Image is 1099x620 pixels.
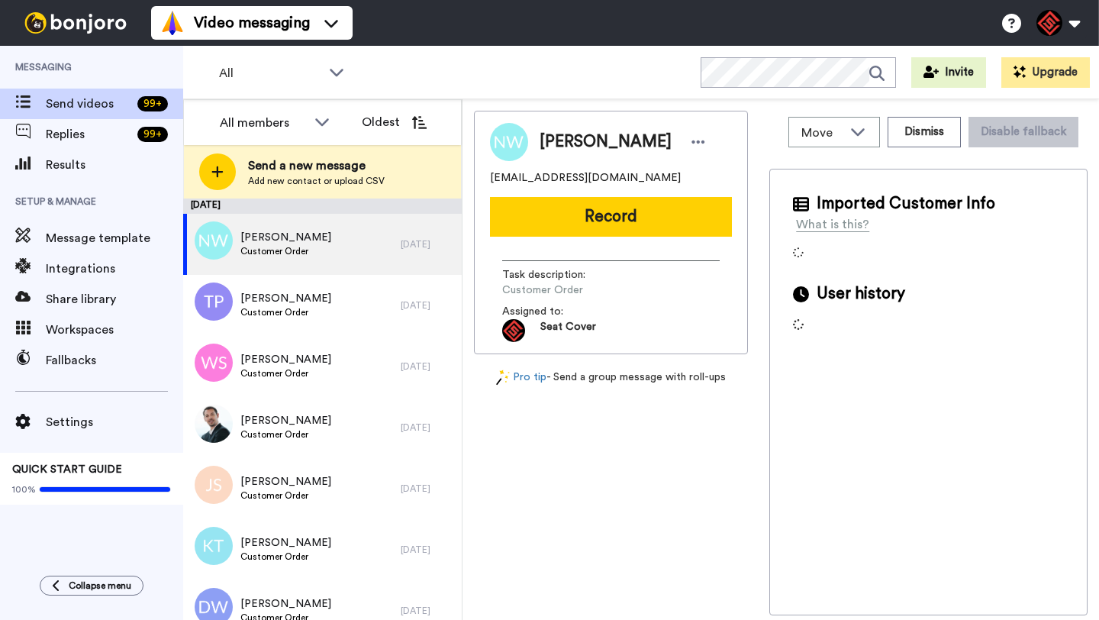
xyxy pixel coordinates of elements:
span: Settings [46,413,183,431]
img: nw.png [195,221,233,260]
button: Disable fallback [968,117,1078,147]
span: Customer Order [240,551,331,563]
button: Dismiss [888,117,961,147]
button: Record [490,197,732,237]
span: [PERSON_NAME] [240,596,331,612]
span: Results [46,156,183,174]
div: All members [220,114,307,132]
span: Customer Order [240,245,331,257]
span: Workspaces [46,321,183,339]
div: What is this? [796,215,869,234]
span: [EMAIL_ADDRESS][DOMAIN_NAME] [490,170,681,186]
img: Image of Nolan Williams [490,123,528,161]
span: Fallbacks [46,351,183,370]
span: User history [817,283,905,305]
img: ws.png [195,344,233,382]
span: Customer Order [240,428,331,441]
span: [PERSON_NAME] [240,413,331,428]
span: [PERSON_NAME] [240,474,331,489]
span: Customer Order [240,367,331,379]
span: Collapse menu [69,580,131,592]
span: Customer Order [502,283,647,298]
span: [PERSON_NAME] [540,131,672,153]
span: Send videos [46,95,131,113]
div: [DATE] [401,483,454,495]
div: [DATE] [401,238,454,250]
span: Move [801,124,843,142]
div: - Send a group message with roll-ups [474,370,748,386]
div: [DATE] [401,299,454,312]
div: 99 + [137,96,168,111]
button: Collapse menu [40,576,143,596]
div: [DATE] [401,605,454,617]
span: Customer Order [240,306,331,318]
span: Integrations [46,260,183,278]
span: Seat Cover [540,319,596,342]
img: js.png [195,466,233,504]
a: Pro tip [496,370,546,386]
div: [DATE] [183,199,462,214]
div: [DATE] [401,421,454,434]
span: Video messaging [194,12,310,34]
span: All [219,64,321,82]
span: QUICK START GUIDE [12,464,122,475]
div: [DATE] [401,544,454,556]
span: Imported Customer Info [817,192,995,215]
span: Replies [46,125,131,144]
button: Invite [911,57,986,88]
img: 3a1d0bb0-adc5-4069-8825-a98078e0a788.jpg [195,405,233,443]
span: [PERSON_NAME] [240,352,331,367]
span: 100% [12,483,36,496]
img: vm-color.svg [160,11,185,35]
span: Send a new message [248,157,385,175]
span: [PERSON_NAME] [240,291,331,306]
img: tp.png [195,283,233,321]
img: kt.png [195,527,233,565]
span: Message template [46,229,183,247]
span: Task description : [502,267,609,283]
button: Upgrade [1001,57,1090,88]
span: Customer Order [240,489,331,502]
button: Oldest [350,107,438,137]
div: [DATE] [401,360,454,373]
span: Share library [46,290,183,308]
span: [PERSON_NAME] [240,535,331,551]
img: bj-logo-header-white.svg [18,12,133,34]
div: 99 + [137,127,168,142]
span: [PERSON_NAME] [240,230,331,245]
span: Add new contact or upload CSV [248,175,385,187]
img: ec5645ef-65b2-4455-98b9-10df426c12e0-1681764373.jpg [502,319,525,342]
span: Assigned to: [502,304,609,319]
img: magic-wand.svg [496,370,510,386]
